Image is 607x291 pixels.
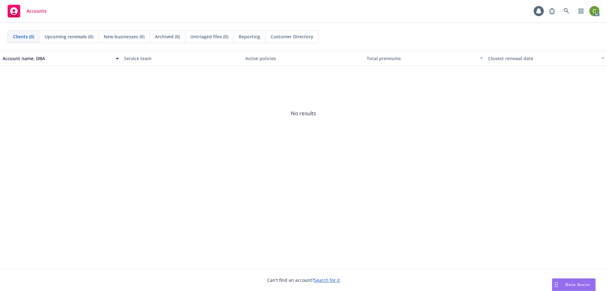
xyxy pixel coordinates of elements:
a: Search for it [314,277,340,283]
button: Closest renewal date [486,51,607,66]
div: Total premiums [367,55,476,62]
button: Total premiums [364,51,486,66]
a: Accounts [5,2,49,20]
div: Active policies [245,55,362,62]
button: Nova Assist [552,278,596,291]
span: Nova Assist [565,282,590,287]
a: Switch app [575,5,587,17]
span: Untriaged files (0) [190,33,228,40]
div: Service team [124,55,240,62]
span: Clients (0) [13,33,34,40]
div: Account name, DBA [3,55,112,62]
button: Service team [121,51,243,66]
img: photo [589,6,599,16]
a: Report a Bug [546,5,558,17]
span: Can't find an account? [267,277,340,283]
div: Drag to move [552,279,560,291]
div: Closest renewal date [488,55,598,62]
button: Active policies [243,51,364,66]
span: Archived (0) [155,33,180,40]
span: Accounts [27,9,46,14]
span: Customer Directory [271,33,313,40]
span: New businesses (0) [104,33,144,40]
span: Upcoming renewals (0) [45,33,93,40]
span: Reporting [239,33,260,40]
a: Search [560,5,573,17]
